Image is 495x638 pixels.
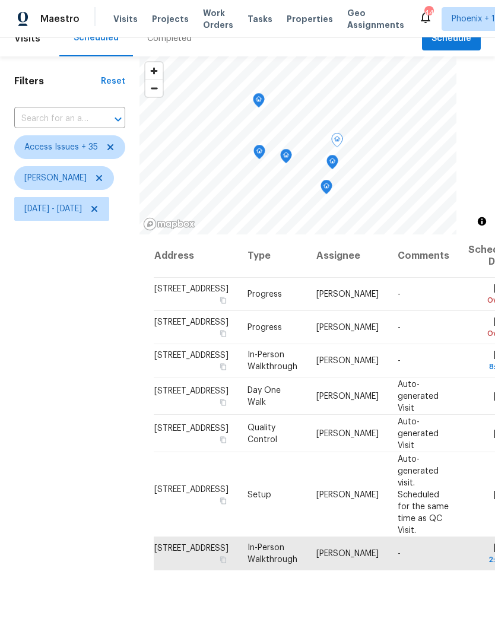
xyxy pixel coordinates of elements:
span: [PERSON_NAME] [24,172,87,184]
span: Auto-generated Visit [398,417,439,449]
div: Completed [147,33,192,45]
div: Map marker [331,133,343,151]
span: Auto-generated visit. Scheduled for the same time as QC Visit. [398,455,449,534]
span: [STREET_ADDRESS] [154,424,229,432]
span: [PERSON_NAME] [316,550,379,558]
div: Reset [101,75,125,87]
button: Copy Address [218,434,229,445]
span: Visits [113,13,138,25]
span: [STREET_ADDRESS] [154,318,229,326]
span: Access Issues + 35 [24,141,98,153]
button: Toggle attribution [475,214,489,228]
div: Map marker [253,145,265,163]
span: [STREET_ADDRESS] [154,386,229,395]
span: [PERSON_NAME] [316,290,379,299]
span: Visits [14,26,40,52]
span: [STREET_ADDRESS] [154,285,229,293]
span: [PERSON_NAME] [316,392,379,400]
div: Map marker [321,180,332,198]
span: [PERSON_NAME] [316,323,379,332]
span: Zoom out [145,80,163,97]
button: Open [110,111,126,128]
span: [PERSON_NAME] [316,429,379,437]
span: Schedule [431,31,471,46]
span: Projects [152,13,189,25]
h1: Filters [14,75,101,87]
button: Schedule [422,27,481,51]
span: - [398,357,401,365]
button: Zoom in [145,62,163,80]
span: Phoenix + 1 [452,13,495,25]
div: 44 [424,7,433,19]
span: [STREET_ADDRESS] [154,485,229,493]
span: Maestro [40,13,80,25]
span: [STREET_ADDRESS] [154,351,229,360]
button: Copy Address [218,396,229,407]
span: Toggle attribution [478,215,486,228]
span: Geo Assignments [347,7,404,31]
th: Address [154,234,238,278]
span: - [398,323,401,332]
span: In-Person Walkthrough [247,544,297,564]
a: Mapbox homepage [143,217,195,231]
button: Copy Address [218,328,229,339]
button: Copy Address [218,361,229,372]
div: Map marker [326,155,338,173]
input: Search for an address... [14,110,92,128]
th: Assignee [307,234,388,278]
th: Comments [388,234,459,278]
span: [PERSON_NAME] [316,357,379,365]
span: [DATE] - [DATE] [24,203,82,215]
div: Scheduled [74,32,119,44]
span: Properties [287,13,333,25]
span: - [398,550,401,558]
div: Map marker [253,93,265,112]
span: Tasks [247,15,272,23]
button: Zoom out [145,80,163,97]
span: Progress [247,290,282,299]
span: Quality Control [247,423,277,443]
span: Auto-generated Visit [398,380,439,412]
span: [STREET_ADDRESS] [154,544,229,553]
button: Copy Address [218,554,229,565]
span: Progress [247,323,282,332]
button: Copy Address [218,495,229,506]
th: Type [238,234,307,278]
span: - [398,290,401,299]
div: Map marker [280,149,292,167]
span: [PERSON_NAME] [316,490,379,499]
span: Day One Walk [247,386,281,406]
span: Setup [247,490,271,499]
canvas: Map [139,56,456,234]
span: Work Orders [203,7,233,31]
span: In-Person Walkthrough [247,351,297,371]
button: Copy Address [218,295,229,306]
